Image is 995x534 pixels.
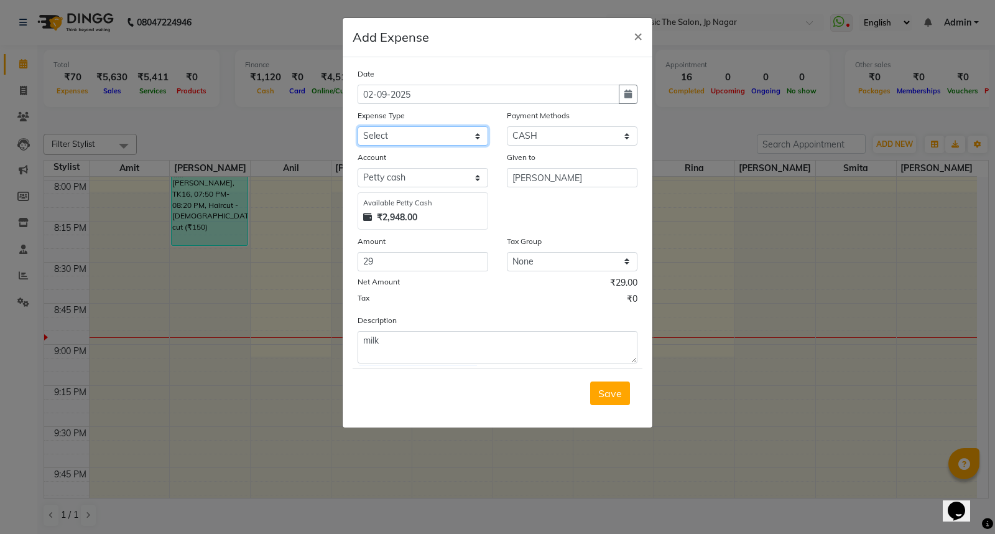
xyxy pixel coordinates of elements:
input: Given to [507,168,637,187]
label: Tax [358,293,369,304]
label: Date [358,68,374,80]
label: Expense Type [358,110,405,121]
label: Account [358,152,386,163]
span: Save [598,387,622,400]
label: Tax Group [507,236,542,247]
iframe: chat widget [943,484,983,522]
h5: Add Expense [353,28,429,47]
label: Description [358,315,397,326]
span: × [634,26,642,45]
span: ₹0 [627,293,637,309]
label: Given to [507,152,535,163]
label: Payment Methods [507,110,570,121]
label: Amount [358,236,386,247]
label: Net Amount [358,276,400,288]
span: ₹29.00 [610,276,637,293]
input: Amount [358,252,488,271]
button: Close [624,18,652,53]
button: Save [590,382,630,405]
div: Available Petty Cash [363,198,483,208]
strong: ₹2,948.00 [377,211,417,224]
